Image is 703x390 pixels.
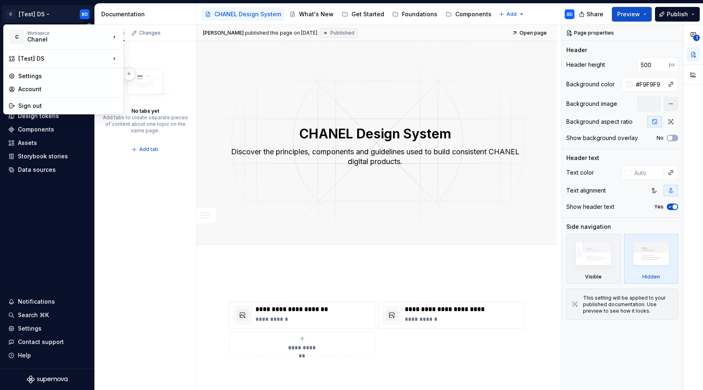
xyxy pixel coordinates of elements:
div: Account [18,85,118,93]
div: Workspace [27,31,110,35]
div: C [9,30,24,44]
div: Chanel [27,35,96,44]
div: [Test] DS [18,55,110,63]
div: Sign out [18,102,118,110]
div: Settings [18,72,118,80]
